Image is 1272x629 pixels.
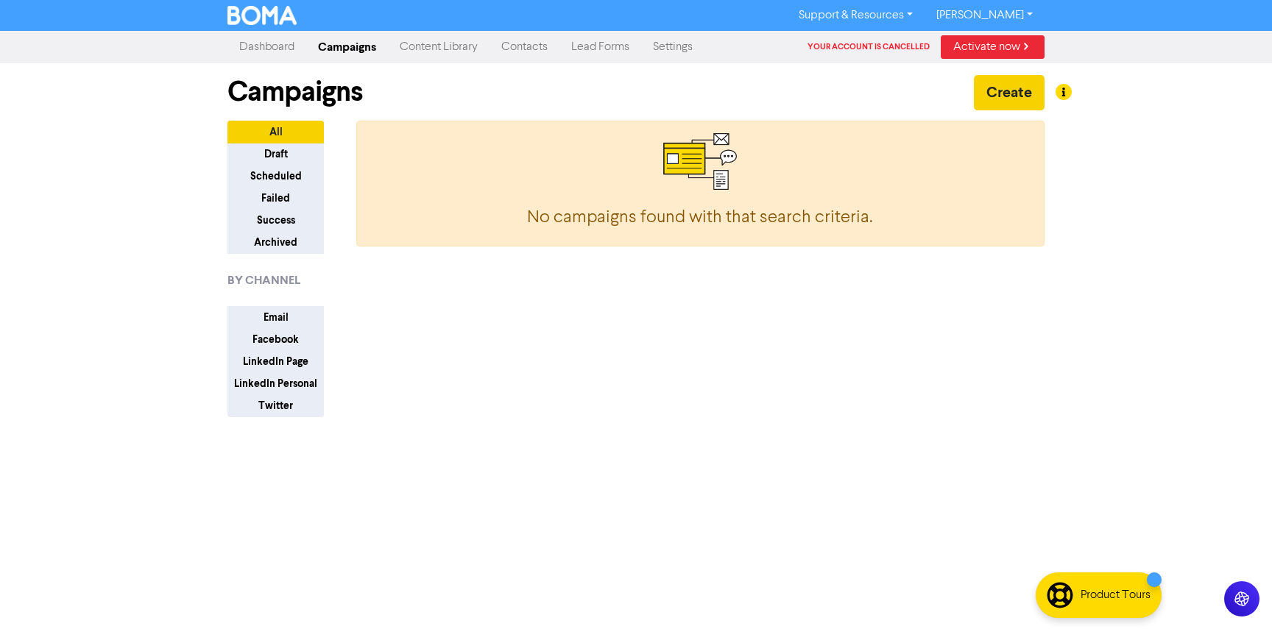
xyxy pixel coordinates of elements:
[808,41,941,54] div: Your account is cancelled
[227,32,306,62] a: Dashboard
[306,32,388,62] a: Campaigns
[559,32,641,62] a: Lead Forms
[641,32,704,62] a: Settings
[227,372,324,395] button: LinkedIn Personal
[227,209,324,232] button: Success
[1198,558,1272,629] iframe: Chat Widget
[388,32,490,62] a: Content Library
[490,32,559,62] a: Contacts
[227,75,363,109] h1: Campaigns
[941,35,1045,59] a: Activate now
[227,121,324,143] button: All
[227,271,300,289] span: BY CHANNEL
[227,187,324,210] button: Failed
[974,75,1045,110] button: Create
[787,4,925,27] a: Support & Resources
[925,4,1045,27] a: [PERSON_NAME]
[227,231,324,254] button: Archived
[227,394,324,417] button: Twitter
[372,207,1029,229] h4: No campaigns found with that search criteria.
[227,143,324,166] button: Draft
[663,133,737,189] img: Multi Channel Marketing
[227,328,324,351] button: Facebook
[227,306,324,329] button: Email
[227,6,297,25] img: BOMA Logo
[227,165,324,188] button: Scheduled
[227,350,324,373] button: LinkedIn Page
